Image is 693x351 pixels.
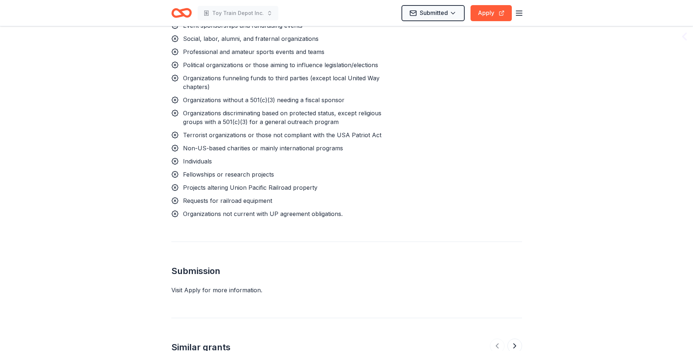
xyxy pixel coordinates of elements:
span: Individuals [183,158,212,165]
span: Political organizations or those aiming to influence legislation/elections [183,61,378,69]
a: Home [171,4,192,22]
span: Terrorist organizations or those not compliant with the USA Patriot Act [183,131,381,139]
h2: Submission [171,265,522,277]
span: Submitted [420,8,448,18]
span: Professional and amateur sports events and teams [183,48,324,55]
span: Organizations without a 501(c)(3) needing a fiscal sponsor [183,96,344,104]
span: Fellowships or research projects [183,171,274,178]
div: Visit Apply for more information. [171,286,522,294]
button: Apply [471,5,512,21]
span: Organizations discriminating based on protected status, except religious groups with a 501(c)(3) ... [183,109,381,126]
span: Social, labor, alumni, and fraternal organizations [183,35,319,42]
span: Organizations not current with UP agreement obligations. [183,210,343,217]
button: Submitted [401,5,465,21]
span: Projects altering Union Pacific Railroad property [183,184,317,191]
button: Toy Train Depot Inc. [198,6,278,20]
span: Toy Train Depot Inc. [212,9,264,18]
span: Non-US-based charities or mainly international programs [183,144,343,152]
span: Organizations funneling funds to third parties (except local United Way chapters) [183,74,380,90]
span: Requests for railroad equipment [183,197,272,204]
